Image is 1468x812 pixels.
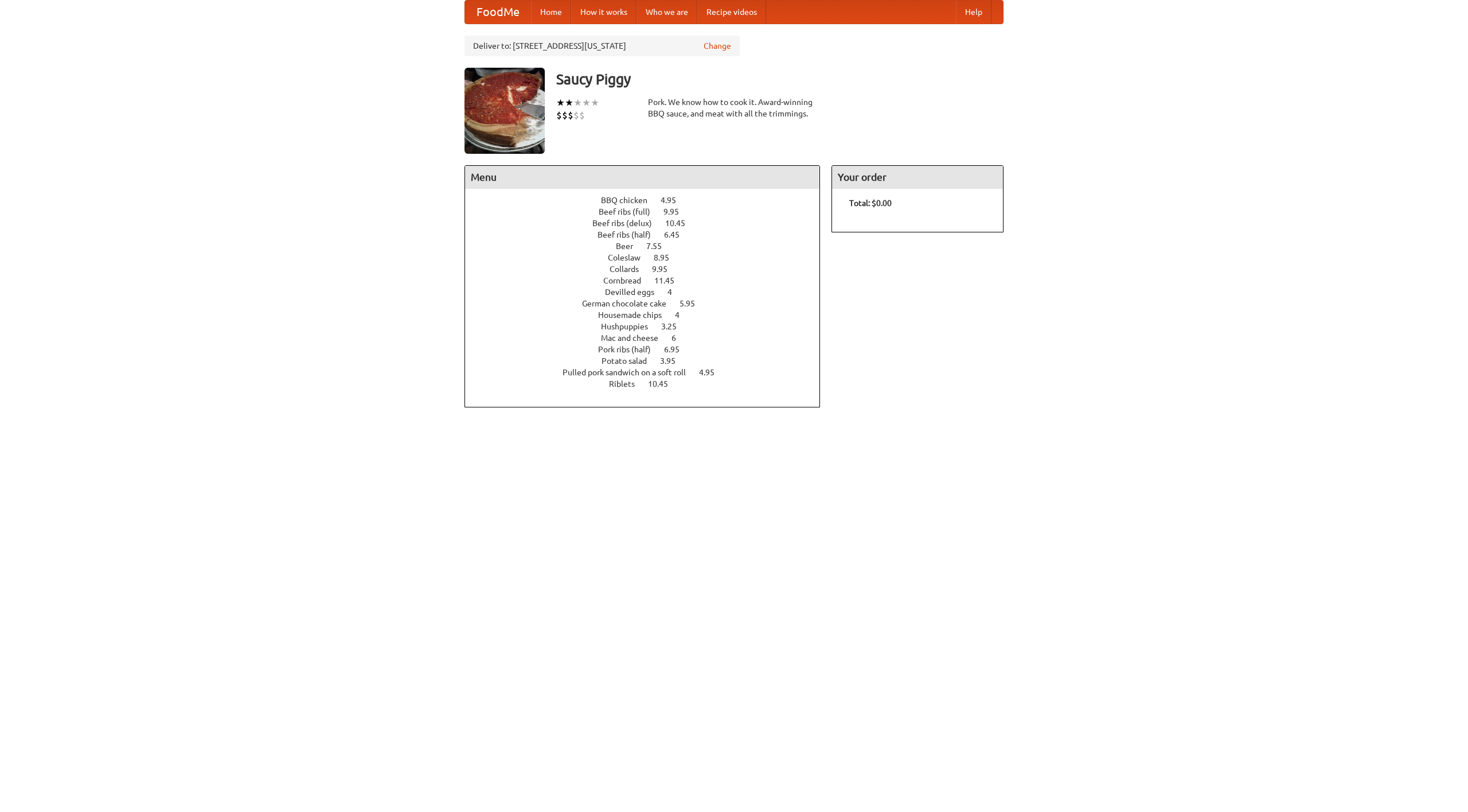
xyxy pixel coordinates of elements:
span: 6.45 [664,230,691,239]
span: 10.45 [665,219,697,228]
a: Collards 9.95 [610,265,689,274]
img: angular.jpg [464,68,545,154]
a: How it works [571,1,637,24]
a: Cornbread 11.45 [603,276,696,285]
li: ★ [582,96,591,109]
span: Housemade chips [598,310,673,320]
span: 8.95 [654,253,681,262]
a: Mac and cheese 6 [601,333,697,343]
span: 9.95 [652,265,679,274]
li: ★ [573,96,582,109]
span: 11.45 [654,276,686,285]
span: 9.95 [663,207,690,216]
span: 4 [675,310,691,320]
div: Pork. We know how to cook it. Award-winning BBQ sauce, and meat with all the trimmings. [648,96,820,119]
li: $ [562,109,568,122]
a: Help [956,1,991,24]
span: Pork ribs (half) [598,345,662,354]
li: ★ [565,96,573,109]
span: Beef ribs (half) [598,230,662,239]
a: Coleslaw 8.95 [608,253,690,262]
span: Beef ribs (full) [599,207,662,216]
span: Mac and cheese [601,333,670,343]
span: 3.25 [661,322,688,331]
a: Recipe videos [697,1,766,24]
a: Pulled pork sandwich on a soft roll 4.95 [563,368,736,377]
span: Riblets [609,379,646,388]
span: 6 [671,333,688,343]
span: BBQ chicken [601,196,659,205]
span: 3.95 [660,356,687,366]
a: Change [704,40,731,52]
span: Beer [616,242,645,251]
span: Coleslaw [608,253,652,262]
li: $ [579,109,585,122]
span: 4 [667,287,684,297]
li: $ [556,109,562,122]
h4: Your order [832,166,1003,189]
span: Collards [610,265,650,274]
span: 4.95 [699,368,726,377]
a: FoodMe [465,1,531,24]
a: Potato salad 3.95 [602,356,697,366]
span: Potato salad [602,356,658,366]
a: Devilled eggs 4 [605,287,693,297]
b: Total: $0.00 [849,199,892,208]
span: 10.45 [648,379,680,388]
span: 5.95 [680,299,706,308]
span: 7.55 [646,242,673,251]
span: German chocolate cake [582,299,678,308]
a: Hushpuppies 3.25 [601,322,698,331]
a: Beer 7.55 [616,242,683,251]
a: Riblets 10.45 [609,379,689,388]
span: 4.95 [661,196,688,205]
a: Beef ribs (delux) 10.45 [592,219,706,228]
a: Beef ribs (half) 6.45 [598,230,701,239]
a: Home [531,1,571,24]
a: German chocolate cake 5.95 [582,299,716,308]
a: Who we are [637,1,697,24]
li: $ [568,109,573,122]
li: ★ [556,96,565,109]
span: Devilled eggs [605,287,666,297]
a: Beef ribs (full) 9.95 [599,207,700,216]
h4: Menu [465,166,819,189]
div: Deliver to: [STREET_ADDRESS][US_STATE] [464,36,740,56]
span: Beef ribs (delux) [592,219,663,228]
span: Pulled pork sandwich on a soft roll [563,368,697,377]
a: Pork ribs (half) 6.95 [598,345,701,354]
span: Hushpuppies [601,322,659,331]
li: $ [573,109,579,122]
li: ★ [591,96,599,109]
a: BBQ chicken 4.95 [601,196,697,205]
span: Cornbread [603,276,653,285]
span: 6.95 [664,345,691,354]
h3: Saucy Piggy [556,68,1004,91]
a: Housemade chips 4 [598,310,701,320]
